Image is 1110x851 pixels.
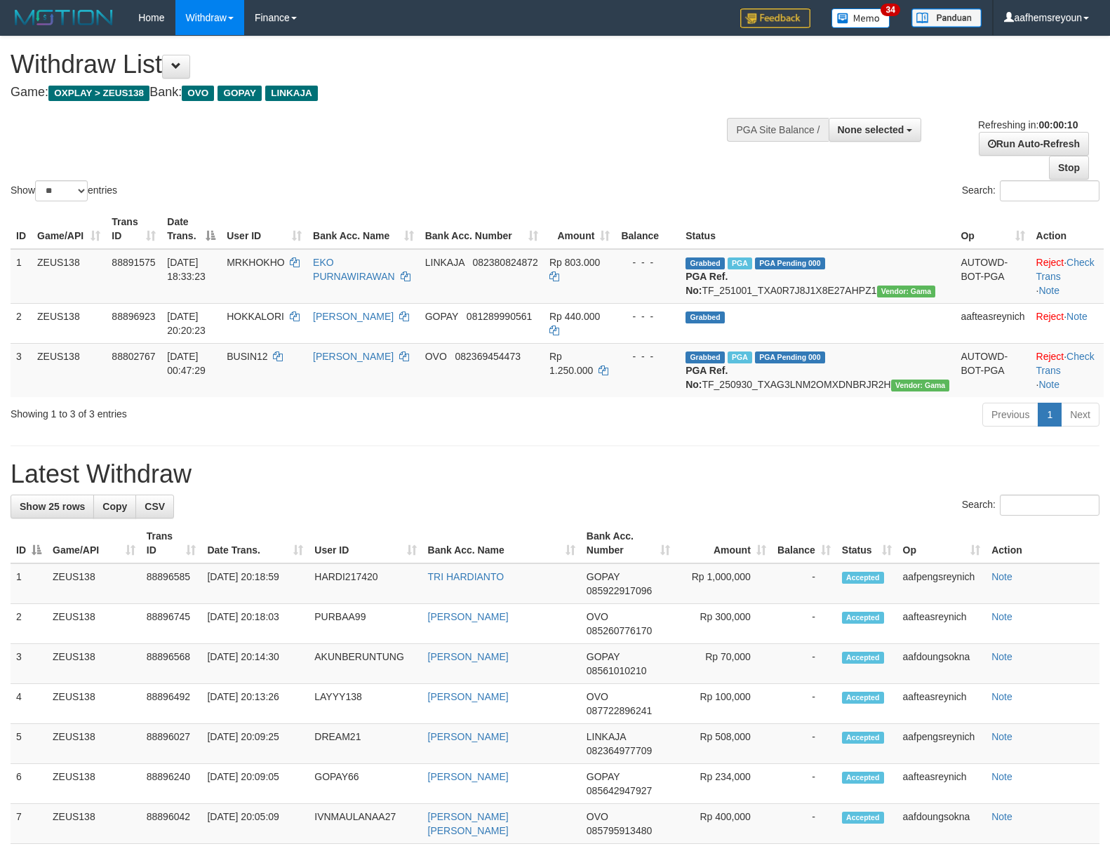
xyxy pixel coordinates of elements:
td: 7 [11,804,47,844]
span: GOPAY [587,651,620,662]
td: GOPAY66 [309,764,422,804]
td: TF_250930_TXAG3LNM2OMXDNBRJR2H [680,343,955,397]
td: ZEUS138 [47,804,141,844]
a: Show 25 rows [11,495,94,518]
td: aafpengsreynich [897,724,987,764]
td: Rp 400,000 [676,804,772,844]
td: Rp 100,000 [676,684,772,724]
div: - - - [621,309,674,323]
span: Copy 085260776170 to clipboard [587,625,652,636]
span: [DATE] 18:33:23 [167,257,206,282]
td: 2 [11,303,32,343]
td: ZEUS138 [47,684,141,724]
td: [DATE] 20:14:30 [201,644,309,684]
span: None selected [838,124,904,135]
td: 88896240 [141,764,202,804]
td: 88896027 [141,724,202,764]
th: Op: activate to sort column ascending [955,209,1030,249]
span: Copy 085642947927 to clipboard [587,785,652,796]
span: Copy 082380824872 to clipboard [472,257,537,268]
div: - - - [621,255,674,269]
a: Reject [1036,257,1064,268]
a: 1 [1038,403,1062,427]
th: Game/API: activate to sort column ascending [47,523,141,563]
a: [PERSON_NAME] [428,771,509,782]
td: aafdoungsokna [897,804,987,844]
img: panduan.png [911,8,982,27]
a: Note [1038,285,1059,296]
td: Rp 70,000 [676,644,772,684]
th: Status [680,209,955,249]
a: Check Trans [1036,351,1095,376]
td: 4 [11,684,47,724]
td: aafteasreynich [897,604,987,644]
td: HARDI217420 [309,563,422,604]
th: Balance [615,209,680,249]
th: User ID: activate to sort column ascending [309,523,422,563]
span: Copy 082369454473 to clipboard [455,351,521,362]
span: PGA Pending [755,351,825,363]
th: Bank Acc. Name: activate to sort column ascending [422,523,581,563]
span: Accepted [842,612,884,624]
td: - [772,684,836,724]
td: 5 [11,724,47,764]
td: Rp 508,000 [676,724,772,764]
a: Run Auto-Refresh [979,132,1089,156]
td: 2 [11,604,47,644]
td: · · [1031,249,1104,304]
span: 88896923 [112,311,155,322]
td: - [772,764,836,804]
label: Search: [962,495,1099,516]
td: IVNMAULANAA27 [309,804,422,844]
span: Grabbed [686,257,725,269]
label: Show entries [11,180,117,201]
td: Rp 234,000 [676,764,772,804]
td: 88896745 [141,604,202,644]
td: 88896492 [141,684,202,724]
td: LAYYY138 [309,684,422,724]
td: Rp 1,000,000 [676,563,772,604]
td: 1 [11,563,47,604]
td: 1 [11,249,32,304]
label: Search: [962,180,1099,201]
span: 88891575 [112,257,155,268]
th: Bank Acc. Number: activate to sort column ascending [420,209,544,249]
td: [DATE] 20:18:59 [201,563,309,604]
span: Refreshing in: [978,119,1078,130]
td: AUTOWD-BOT-PGA [955,249,1030,304]
h1: Withdraw List [11,51,726,79]
td: aafdoungsokna [897,644,987,684]
td: [DATE] 20:18:03 [201,604,309,644]
button: None selected [829,118,922,142]
th: Status: activate to sort column ascending [836,523,897,563]
td: [DATE] 20:05:09 [201,804,309,844]
img: Button%20Memo.svg [831,8,890,28]
span: LINKAJA [587,731,626,742]
span: Copy 087722896241 to clipboard [587,705,652,716]
span: Copy 081289990561 to clipboard [467,311,532,322]
select: Showentries [35,180,88,201]
a: Reject [1036,351,1064,362]
span: GOPAY [425,311,458,322]
span: OVO [587,691,608,702]
span: GOPAY [587,771,620,782]
input: Search: [1000,180,1099,201]
td: ZEUS138 [32,303,106,343]
td: aafpengsreynich [897,563,987,604]
span: Marked by aafsreyleap [728,351,752,363]
span: Copy 082364977709 to clipboard [587,745,652,756]
span: OVO [425,351,447,362]
a: [PERSON_NAME] [PERSON_NAME] [428,811,509,836]
a: Note [991,771,1012,782]
span: 34 [881,4,900,16]
span: Rp 803.000 [549,257,600,268]
span: Accepted [842,652,884,664]
span: Copy 085922917096 to clipboard [587,585,652,596]
a: [PERSON_NAME] [313,311,394,322]
td: aafteasreynich [897,684,987,724]
span: Grabbed [686,351,725,363]
td: - [772,644,836,684]
b: PGA Ref. No: [686,271,728,296]
span: GOPAY [218,86,262,101]
td: AUTOWD-BOT-PGA [955,343,1030,397]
